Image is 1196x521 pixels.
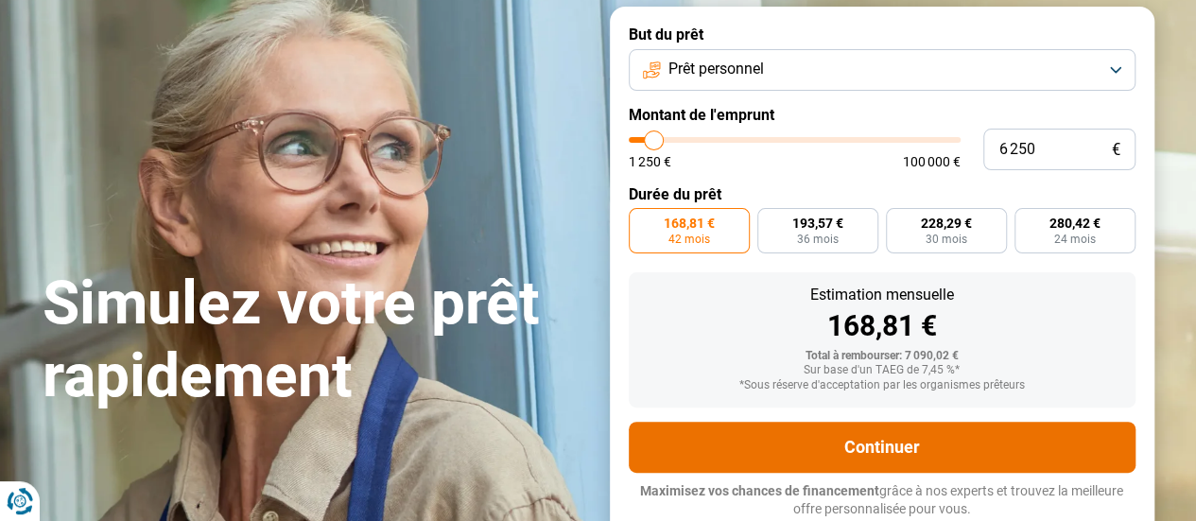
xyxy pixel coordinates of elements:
span: Prêt personnel [668,59,764,79]
span: 193,57 € [792,217,843,230]
span: € [1112,142,1120,158]
div: Sur base d'un TAEG de 7,45 %* [644,364,1120,377]
span: 30 mois [926,234,967,245]
span: 1 250 € [629,155,671,168]
label: Montant de l'emprunt [629,106,1135,124]
p: grâce à nos experts et trouvez la meilleure offre personnalisée pour vous. [629,482,1135,519]
span: 42 mois [668,234,710,245]
label: Durée du prêt [629,185,1135,203]
div: 168,81 € [644,312,1120,340]
h1: Simulez votre prêt rapidement [43,268,587,413]
button: Continuer [629,422,1135,473]
div: Estimation mensuelle [644,287,1120,303]
div: Total à rembourser: 7 090,02 € [644,350,1120,363]
span: 100 000 € [903,155,961,168]
span: 168,81 € [664,217,715,230]
div: *Sous réserve d'acceptation par les organismes prêteurs [644,379,1120,392]
button: Prêt personnel [629,49,1135,91]
span: 36 mois [797,234,839,245]
span: 24 mois [1054,234,1096,245]
span: 280,42 € [1049,217,1101,230]
label: But du prêt [629,26,1135,43]
span: 228,29 € [921,217,972,230]
span: Maximisez vos chances de financement [640,483,879,498]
